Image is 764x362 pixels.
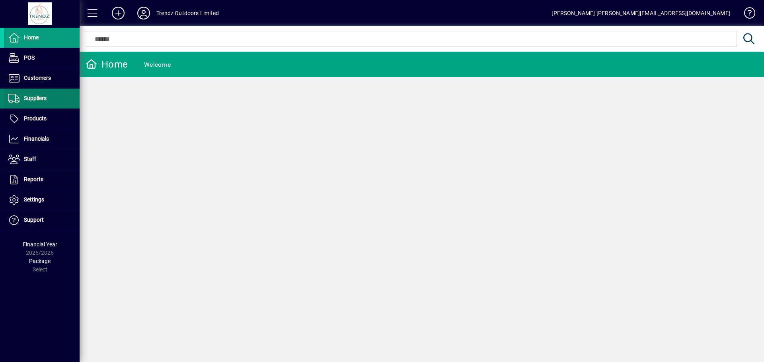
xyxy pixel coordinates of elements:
[24,54,35,61] span: POS
[4,109,80,129] a: Products
[24,156,36,162] span: Staff
[24,75,51,81] span: Customers
[4,48,80,68] a: POS
[552,7,730,19] div: [PERSON_NAME] [PERSON_NAME][EMAIL_ADDRESS][DOMAIN_NAME]
[4,190,80,210] a: Settings
[24,196,44,203] span: Settings
[24,176,43,182] span: Reports
[4,89,80,108] a: Suppliers
[29,258,51,264] span: Package
[86,58,128,71] div: Home
[24,34,39,41] span: Home
[4,129,80,149] a: Financials
[4,210,80,230] a: Support
[24,217,44,223] span: Support
[4,170,80,190] a: Reports
[738,2,754,27] a: Knowledge Base
[24,136,49,142] span: Financials
[4,149,80,169] a: Staff
[24,95,47,101] span: Suppliers
[23,241,57,248] span: Financial Year
[131,6,156,20] button: Profile
[144,58,171,71] div: Welcome
[156,7,219,19] div: Trendz Outdoors Limited
[4,68,80,88] a: Customers
[24,115,47,122] span: Products
[105,6,131,20] button: Add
